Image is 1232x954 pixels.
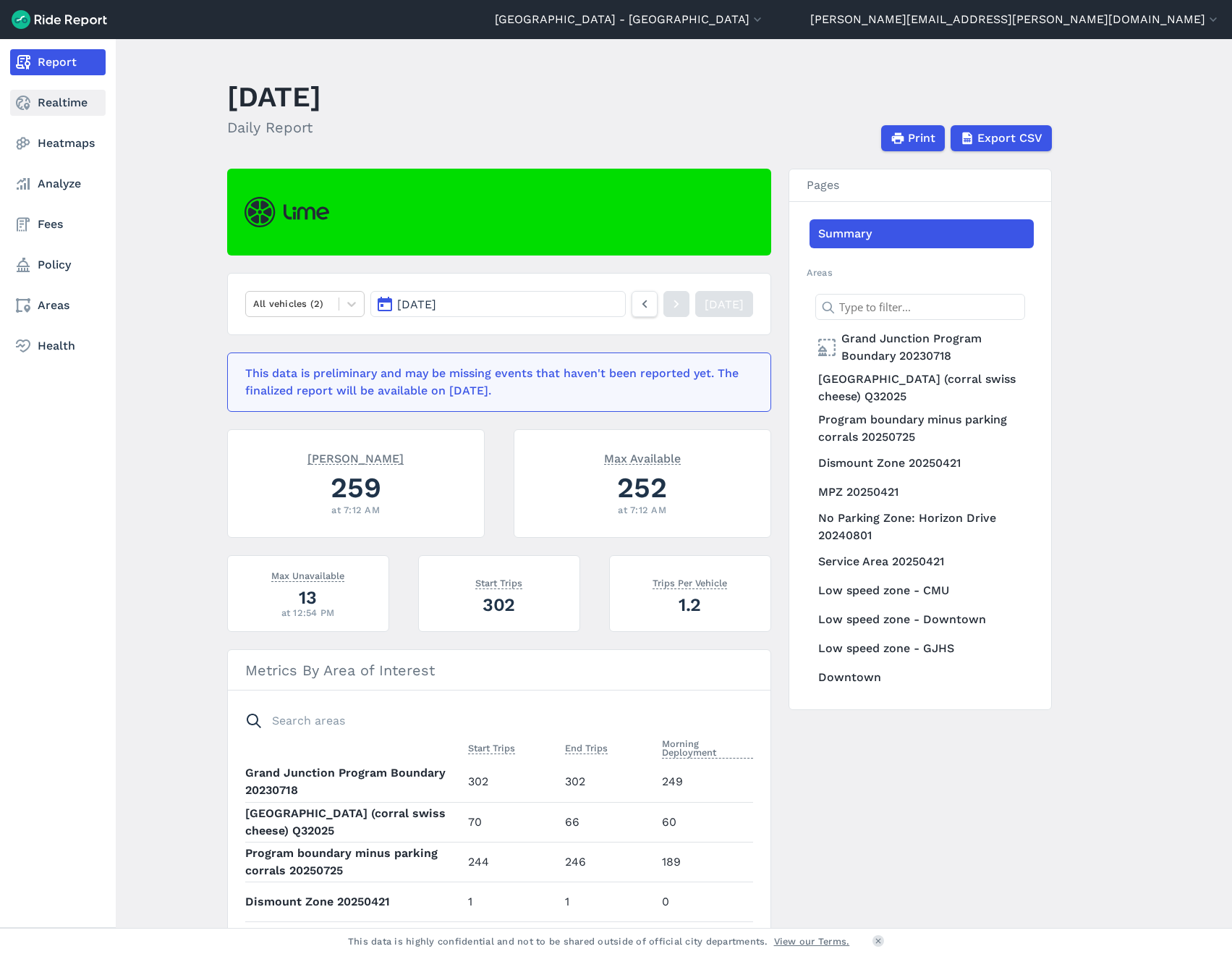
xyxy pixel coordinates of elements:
[245,606,371,620] div: at 12:54 PM
[627,592,753,617] div: 1.2
[468,740,515,754] span: Start Trips
[559,762,656,802] td: 302
[532,503,753,517] div: at 7:12 AM
[271,567,344,582] span: Max Unavailable
[10,49,106,75] a: Report
[559,802,656,842] td: 66
[245,365,744,400] div: This data is preliminary and may be missing events that haven't been reported yet. The finalized ...
[810,507,1034,547] a: No Parking Zone: Horizon Drive 20240801
[656,882,753,921] td: 0
[245,503,467,517] div: at 7:12 AM
[495,11,765,28] button: [GEOGRAPHIC_DATA] - [GEOGRAPHIC_DATA]
[10,130,106,156] a: Heatmaps
[397,297,436,311] span: [DATE]
[662,735,753,759] span: Morning Deployment
[10,333,106,359] a: Health
[245,802,462,842] th: [GEOGRAPHIC_DATA] (corral swiss cheese) Q32025
[810,478,1034,507] a: MPZ 20250421
[245,762,462,802] th: Grand Junction Program Boundary 20230718
[475,575,522,589] span: Start Trips
[604,450,681,465] span: Max Available
[307,450,404,465] span: [PERSON_NAME]
[810,605,1034,634] a: Low speed zone - Downtown
[10,211,106,237] a: Fees
[462,882,559,921] td: 1
[881,125,945,151] button: Print
[227,117,321,138] h2: Daily Report
[810,11,1220,28] button: [PERSON_NAME][EMAIL_ADDRESS][PERSON_NAME][DOMAIN_NAME]
[227,77,321,117] h1: [DATE]
[532,468,753,507] div: 252
[436,592,562,617] div: 302
[810,449,1034,478] a: Dismount Zone 20250421
[12,10,107,29] img: Ride Report
[565,740,608,754] span: End Trips
[810,327,1034,368] a: Grand Junction Program Boundary 20230718
[656,842,753,882] td: 189
[977,130,1042,147] span: Export CSV
[245,197,329,227] img: Lime
[462,802,559,842] td: 70
[245,585,371,610] div: 13
[565,740,608,757] button: End Trips
[462,762,559,802] td: 302
[656,762,753,802] td: 249
[810,576,1034,605] a: Low speed zone - CMU
[908,130,935,147] span: Print
[810,634,1034,663] a: Low speed zone - GJHS
[810,219,1034,248] a: Summary
[559,882,656,921] td: 1
[559,842,656,882] td: 246
[774,934,850,948] a: View our Terms.
[789,169,1051,202] h3: Pages
[695,291,753,317] a: [DATE]
[245,882,462,921] th: Dismount Zone 20250421
[10,292,106,318] a: Areas
[370,291,625,317] button: [DATE]
[810,368,1034,408] a: [GEOGRAPHIC_DATA] (corral swiss cheese) Q32025
[237,708,744,734] input: Search areas
[815,294,1025,320] input: Type to filter...
[951,125,1052,151] button: Export CSV
[228,650,770,691] h3: Metrics By Area of Interest
[653,575,727,589] span: Trips Per Vehicle
[10,171,106,197] a: Analyze
[656,802,753,842] td: 60
[810,408,1034,449] a: Program boundary minus parking corrals 20250725
[245,468,467,507] div: 259
[810,547,1034,576] a: Service Area 20250421
[10,90,106,116] a: Realtime
[807,266,1034,279] h2: Areas
[662,735,753,761] button: Morning Deployment
[10,252,106,278] a: Policy
[810,663,1034,692] a: Downtown
[468,740,515,757] button: Start Trips
[245,842,462,882] th: Program boundary minus parking corrals 20250725
[462,842,559,882] td: 244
